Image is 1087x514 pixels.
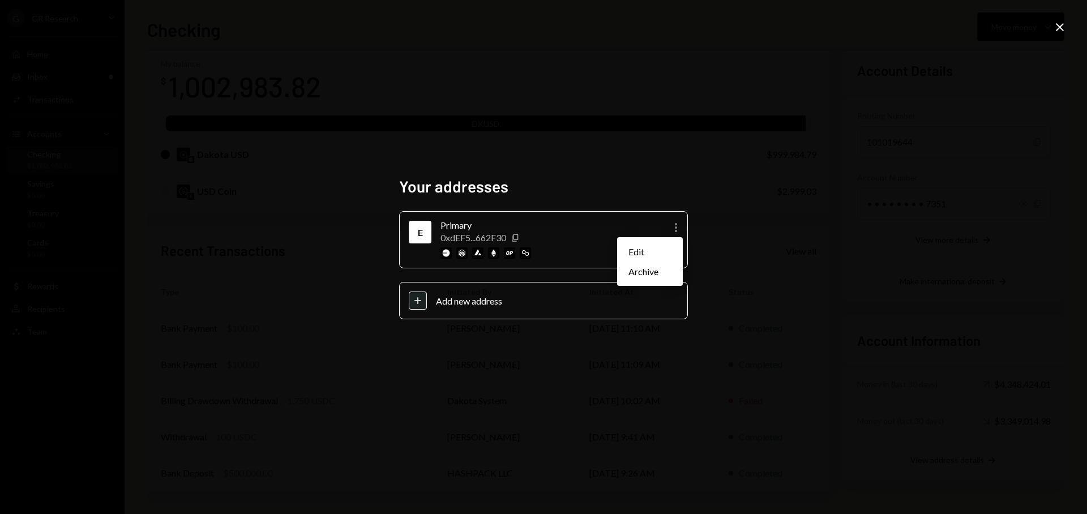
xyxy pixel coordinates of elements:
[456,247,468,259] img: arbitrum-mainnet
[399,175,688,198] h2: Your addresses
[440,247,452,259] img: base-mainnet
[436,295,678,306] div: Add new address
[440,219,613,232] div: Primary
[622,262,678,281] div: Archive
[504,247,515,259] img: optimism-mainnet
[399,282,688,319] button: Add new address
[622,242,678,262] div: Edit
[488,247,499,259] img: ethereum-mainnet
[440,232,506,243] div: 0xdEF5...662F30
[411,223,429,241] div: Ethereum
[520,247,531,259] img: polygon-mainnet
[472,247,483,259] img: avalanche-mainnet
